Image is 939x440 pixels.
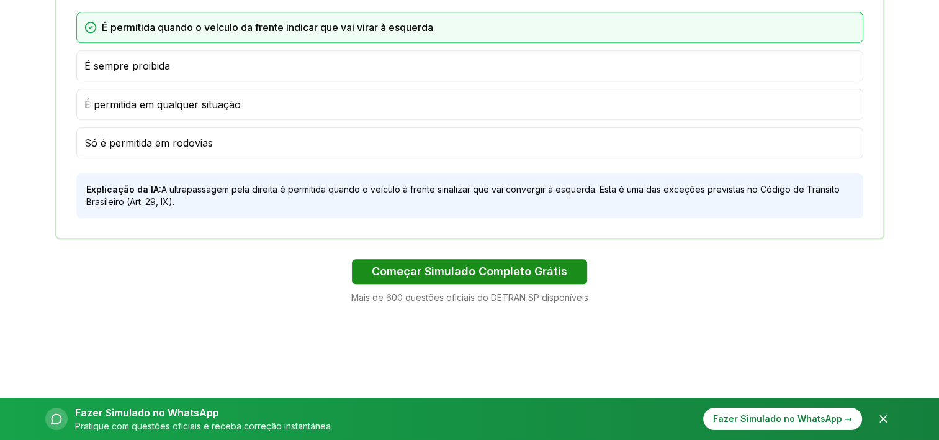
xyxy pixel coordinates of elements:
[84,58,170,73] span: É sempre proibida
[352,265,587,278] a: Começar Simulado Completo Grátis
[352,259,587,284] button: Começar Simulado Completo Grátis
[86,184,161,195] span: Explicação da IA:
[86,183,853,208] p: A ultrapassagem pela direita é permitida quando o veículo à frente sinalizar que vai convergir à ...
[84,97,241,112] span: É permitida em qualquer situação
[872,408,894,430] button: Fechar
[55,291,884,304] p: Mais de 600 questões oficiais do DETRAN SP disponíveis
[84,135,213,150] span: Só é permitida em rodovias
[45,405,862,433] button: Fazer Simulado no WhatsAppPratique com questões oficiais e receba correção instantâneaFazer Simul...
[703,408,862,430] div: Fazer Simulado no WhatsApp →
[102,20,433,35] span: É permitida quando o veículo da frente indicar que vai virar à esquerda
[75,420,331,433] p: Pratique com questões oficiais e receba correção instantânea
[75,405,331,420] p: Fazer Simulado no WhatsApp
